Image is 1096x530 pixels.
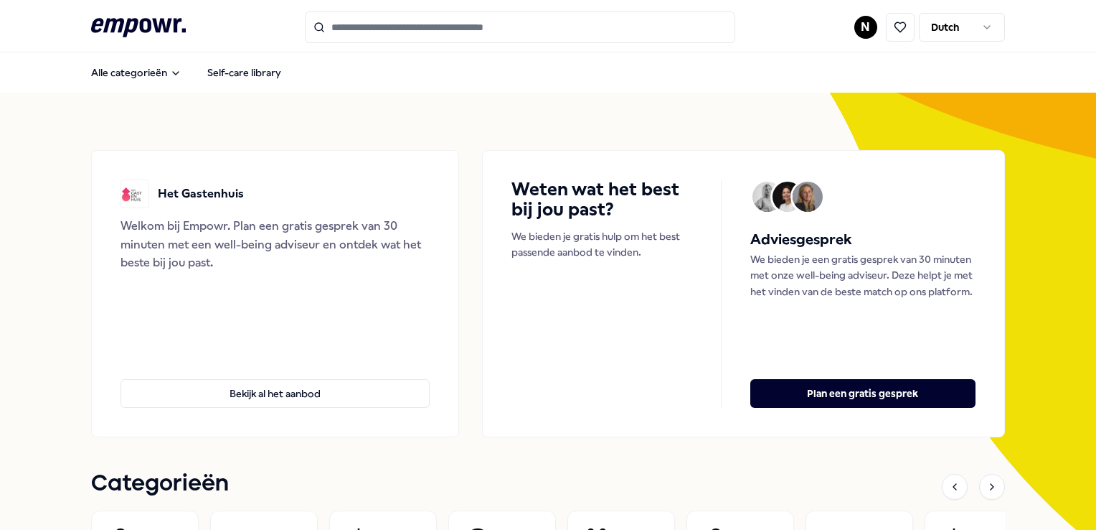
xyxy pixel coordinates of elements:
[91,466,229,502] h1: Categorieën
[750,379,975,408] button: Plan een gratis gesprek
[196,58,293,87] a: Self-care library
[121,180,149,208] img: Het Gastenhuis
[793,182,823,212] img: Avatar
[854,16,877,39] button: N
[121,217,430,272] div: Welkom bij Empowr. Plan een gratis gesprek van 30 minuten met een well-being adviseur en ontdek w...
[773,182,803,212] img: Avatar
[752,182,783,212] img: Avatar
[750,228,975,251] h5: Adviesgesprek
[511,180,691,220] h4: Weten wat het best bij jou past?
[80,58,193,87] button: Alle categorieën
[121,356,430,408] a: Bekijk al het aanbod
[158,185,244,203] p: Het Gastenhuis
[511,228,691,261] p: We bieden je gratis hulp om het best passende aanbod te vinden.
[80,58,293,87] nav: Main
[121,379,430,408] button: Bekijk al het aanbod
[750,251,975,299] p: We bieden je een gratis gesprek van 30 minuten met onze well-being adviseur. Deze helpt je met he...
[305,11,735,43] input: Search for products, categories or subcategories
